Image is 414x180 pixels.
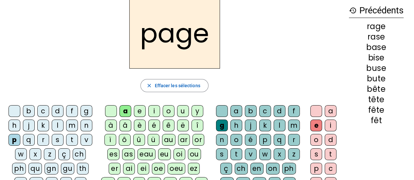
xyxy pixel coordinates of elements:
[23,105,35,117] div: b
[12,163,26,174] div: ph
[177,105,189,117] div: u
[37,120,49,131] div: k
[146,83,152,89] mat-icon: close
[122,148,135,160] div: as
[216,148,228,160] div: s
[250,163,263,174] div: en
[134,120,146,131] div: è
[230,120,242,131] div: h
[119,120,131,131] div: â
[28,163,42,174] div: qu
[23,120,35,131] div: j
[173,148,185,160] div: oi
[274,134,285,146] div: q
[9,134,20,146] div: p
[105,120,117,131] div: à
[154,82,200,90] span: Effacer les sélections
[310,120,322,131] div: e
[52,105,63,117] div: d
[77,163,89,174] div: th
[259,105,271,117] div: c
[245,105,257,117] div: b
[349,85,404,93] div: bête
[216,120,228,131] div: g
[9,120,20,131] div: h
[168,163,185,174] div: oeu
[235,163,248,174] div: ch
[259,134,271,146] div: p
[230,105,242,117] div: a
[245,134,257,146] div: é
[274,105,285,117] div: d
[191,105,203,117] div: y
[133,134,145,146] div: û
[61,163,74,174] div: gu
[349,75,404,83] div: bute
[137,163,149,174] div: ei
[29,148,41,160] div: x
[349,3,404,18] h3: Précédents
[288,120,300,131] div: m
[119,105,131,117] div: a
[52,134,63,146] div: s
[349,106,404,114] div: fête
[349,7,357,14] mat-icon: history
[107,148,119,160] div: es
[15,148,27,160] div: w
[349,43,404,51] div: base
[349,33,404,41] div: rase
[230,148,242,160] div: t
[66,105,78,117] div: f
[163,120,174,131] div: ê
[288,134,300,146] div: r
[310,134,322,146] div: o
[23,134,35,146] div: q
[310,163,322,174] div: p
[134,105,146,117] div: e
[152,163,165,174] div: oe
[216,134,228,146] div: n
[220,163,232,174] div: ç
[104,134,116,146] div: ï
[288,148,300,160] div: z
[188,148,201,160] div: ou
[37,105,49,117] div: c
[349,117,404,124] div: fêt
[148,134,159,146] div: ü
[310,148,322,160] div: s
[148,120,160,131] div: é
[109,163,120,174] div: er
[191,120,203,131] div: î
[52,120,63,131] div: l
[274,148,285,160] div: x
[81,134,92,146] div: v
[282,163,296,174] div: ph
[158,148,171,160] div: eu
[349,23,404,30] div: rage
[178,134,190,146] div: ar
[163,105,174,117] div: o
[140,79,208,92] button: Effacer les sélections
[230,134,242,146] div: o
[325,120,336,131] div: i
[325,105,336,117] div: a
[288,105,300,117] div: f
[349,96,404,104] div: tête
[245,120,257,131] div: j
[73,148,86,160] div: ch
[58,148,70,160] div: ç
[325,134,336,146] div: d
[137,148,155,160] div: eau
[259,148,271,160] div: w
[66,134,78,146] div: t
[37,134,49,146] div: r
[45,163,58,174] div: gn
[325,148,336,160] div: t
[349,64,404,72] div: buse
[44,148,56,160] div: z
[177,120,189,131] div: ë
[81,120,92,131] div: n
[119,134,131,146] div: ô
[259,120,271,131] div: k
[162,134,175,146] div: au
